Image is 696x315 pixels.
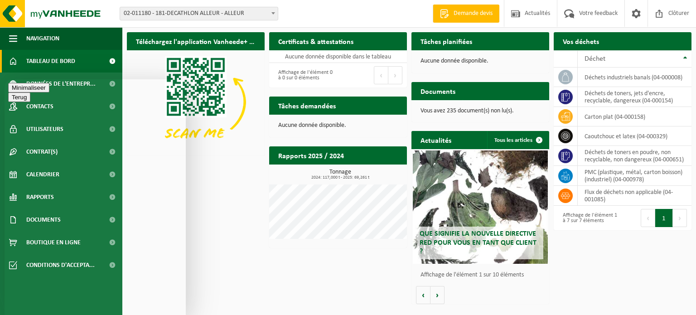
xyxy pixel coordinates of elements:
p: Aucune donnée disponible. [278,122,398,129]
button: Volgende [430,286,445,304]
button: Next [388,66,402,84]
p: Vous avez 235 document(s) non lu(s). [420,108,540,114]
span: 02-011180 - 181-DECATHLON ALLEUR - ALLEUR [120,7,278,20]
div: Affichage de l'élément 0 à 0 sur 0 éléments [274,65,333,85]
h3: Tonnage [274,169,407,180]
td: carton plat (04-000158) [578,107,691,126]
h2: Certificats & attestations [269,32,362,50]
h2: Vos déchets [554,32,608,50]
p: Affichage de l'élément 1 sur 10 éléments [420,272,545,278]
img: Download de VHEPlus App [127,50,265,154]
h2: Rapports 2025 / 2024 [269,146,353,164]
button: Previous [641,209,655,227]
button: Next [673,209,687,227]
button: 1 [655,209,673,227]
div: Affichage de l'élément 1 à 7 sur 7 éléments [558,208,618,228]
a: Que signifie la nouvelle directive RED pour vous en tant que client ? [413,150,548,264]
span: Demande devis [451,9,495,18]
h2: Actualités [411,131,460,149]
a: Consulter les rapports [328,164,406,182]
iframe: chat widget [5,79,186,315]
a: Tous les articles [487,131,548,149]
span: Navigation [26,27,59,50]
h2: Tâches planifiées [411,32,481,50]
td: déchets industriels banals (04-000008) [578,68,691,87]
td: flux de déchets non applicable (04-001085) [578,186,691,206]
h2: Téléchargez l'application Vanheede+ maintenant! [127,32,265,50]
span: 2024: 117,000 t - 2025: 69,261 t [274,175,407,180]
span: Données de l'entrepr... [26,73,96,95]
h2: Tâches demandées [269,97,345,114]
p: Aucune donnée disponible. [420,58,540,64]
td: déchets de toners, jets d'encre, recyclable, dangereux (04-000154) [578,87,691,107]
button: Previous [374,66,388,84]
td: PMC (plastique, métal, carton boisson) (industriel) (04-000978) [578,166,691,186]
span: Que signifie la nouvelle directive RED pour vous en tant que client ? [420,230,536,255]
h2: Documents [411,82,464,100]
td: Aucune donnée disponible dans le tableau [269,50,407,63]
button: Vorige [416,286,430,304]
a: Demande devis [433,5,499,23]
span: Déchet [585,55,605,63]
td: caoutchouc et latex (04-000329) [578,126,691,146]
span: Tableau de bord [26,50,75,73]
td: déchets de toners en poudre, non recyclable, non dangereux (04-000651) [578,146,691,166]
